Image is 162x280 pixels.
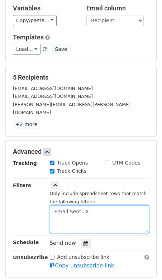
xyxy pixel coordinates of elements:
[57,167,87,175] label: Track Clicks
[13,148,149,156] h5: Advanced
[52,44,70,55] button: Save
[86,4,149,12] h5: Email column
[13,86,93,91] small: [EMAIL_ADDRESS][DOMAIN_NAME]
[13,94,93,99] small: [EMAIL_ADDRESS][DOMAIN_NAME]
[13,120,40,129] a: +2 more
[13,239,39,245] strong: Schedule
[126,246,162,280] iframe: Chat Widget
[13,73,149,81] h5: 5 Recipients
[13,44,40,55] a: Load...
[13,255,48,260] strong: Unsubscribe
[13,4,76,12] h5: Variables
[57,159,88,167] label: Track Opens
[50,262,114,269] a: Copy unsubscribe link
[112,159,140,167] label: UTM Codes
[13,33,44,41] a: Templates
[13,182,31,188] strong: Filters
[13,102,130,115] small: [PERSON_NAME][EMAIL_ADDRESS][PERSON_NAME][DOMAIN_NAME]
[50,240,76,246] span: Send now
[50,191,147,204] small: Only include spreadsheet rows that match the following filters:
[13,160,37,166] strong: Tracking
[57,253,110,261] label: Add unsubscribe link
[13,15,57,26] a: Copy/paste...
